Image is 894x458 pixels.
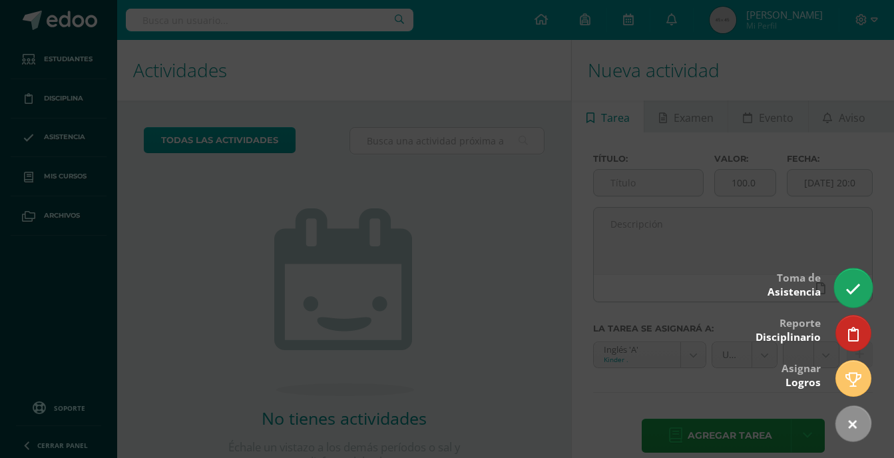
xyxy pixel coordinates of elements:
span: Disciplinario [756,330,821,344]
div: Reporte [756,308,821,351]
div: Toma de [768,262,821,306]
div: Asignar [782,353,821,396]
span: Logros [785,375,821,389]
span: Asistencia [768,285,821,299]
